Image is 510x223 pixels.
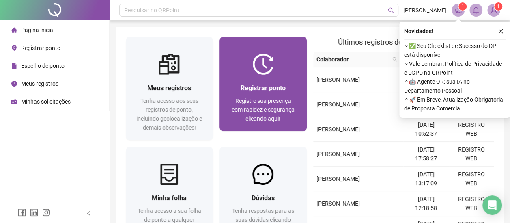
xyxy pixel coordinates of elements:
[461,4,464,9] span: 1
[404,27,433,36] span: Novidades !
[449,167,494,191] td: REGISTRO WEB
[404,95,506,113] span: ⚬ 🚀 Em Breve, Atualização Obrigatória de Proposta Comercial
[449,142,494,167] td: REGISTRO WEB
[11,27,17,33] span: home
[316,101,360,108] span: [PERSON_NAME]
[11,99,17,104] span: schedule
[458,2,467,11] sup: 1
[252,194,275,202] span: Dúvidas
[404,77,506,95] span: ⚬ 🤖 Agente QR: sua IA no Departamento Pessoal
[472,6,480,14] span: bell
[403,117,448,142] td: [DATE] 10:52:37
[30,208,38,217] span: linkedin
[388,7,394,13] span: search
[11,81,17,87] span: clock-circle
[391,53,399,65] span: search
[449,117,494,142] td: REGISTRO WEB
[403,142,448,167] td: [DATE] 17:58:27
[403,6,447,15] span: [PERSON_NAME]
[488,4,500,16] img: 85924
[21,45,60,51] span: Registrar ponto
[232,97,295,122] span: Registre sua presença com rapidez e segurança clicando aqui!
[152,194,187,202] span: Minha folha
[21,80,58,87] span: Meus registros
[136,97,202,131] span: Tenha acesso aos seus registros de ponto, incluindo geolocalização e demais observações!
[11,45,17,51] span: environment
[392,57,397,62] span: search
[316,126,360,132] span: [PERSON_NAME]
[338,38,469,46] span: Últimos registros de ponto sincronizados
[126,37,213,140] a: Meus registrosTenha acesso aos seus registros de ponto, incluindo geolocalização e demais observa...
[86,210,92,216] span: left
[497,4,500,9] span: 1
[449,191,494,216] td: REGISTRO WEB
[316,55,389,64] span: Colaborador
[403,167,448,191] td: [DATE] 13:17:09
[498,28,504,34] span: close
[21,63,65,69] span: Espelho de ponto
[403,191,448,216] td: [DATE] 12:18:58
[147,84,191,92] span: Meus registros
[18,208,26,217] span: facebook
[316,76,360,83] span: [PERSON_NAME]
[21,27,54,33] span: Página inicial
[241,84,286,92] span: Registrar ponto
[11,63,17,69] span: file
[42,208,50,217] span: instagram
[494,2,502,11] sup: Atualize o seu contato no menu Meus Dados
[404,41,506,59] span: ⚬ ✅ Seu Checklist de Sucesso do DP está disponível
[404,59,506,77] span: ⚬ Vale Lembrar: Política de Privacidade e LGPD na QRPoint
[454,6,462,14] span: notification
[316,200,360,207] span: [PERSON_NAME]
[219,37,307,131] a: Registrar pontoRegistre sua presença com rapidez e segurança clicando aqui!
[482,195,502,215] div: Open Intercom Messenger
[316,151,360,157] span: [PERSON_NAME]
[316,175,360,182] span: [PERSON_NAME]
[21,98,71,105] span: Minhas solicitações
